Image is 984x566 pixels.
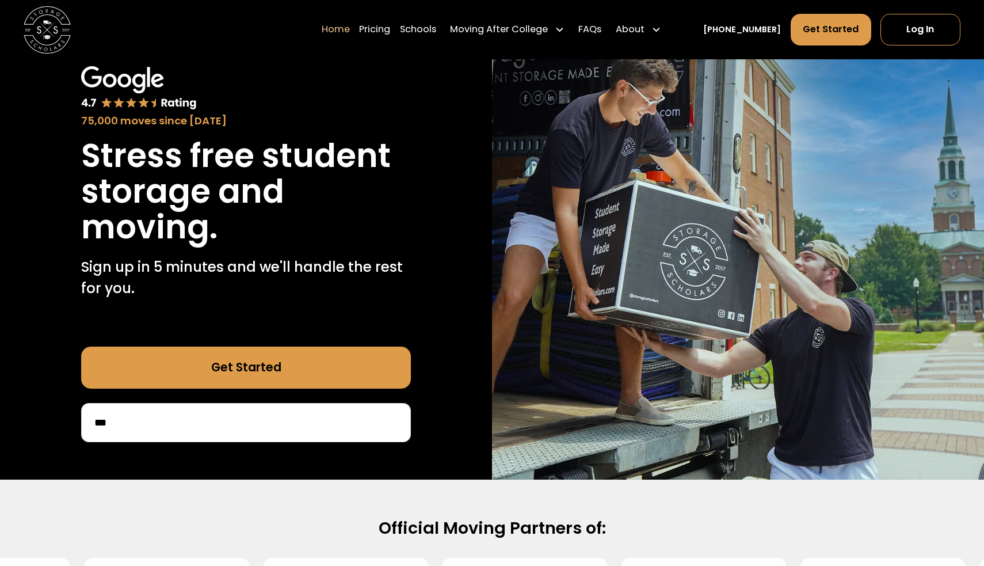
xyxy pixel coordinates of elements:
[81,257,411,299] p: Sign up in 5 minutes and we'll handle the rest for you.
[450,22,548,37] div: Moving After College
[81,347,411,389] a: Get Started
[81,138,411,245] h1: Stress free student storage and moving.
[445,13,569,46] div: Moving After College
[24,6,71,53] a: home
[400,13,436,46] a: Schools
[611,13,666,46] div: About
[791,14,871,45] a: Get Started
[880,14,960,45] a: Log In
[24,6,71,53] img: Storage Scholars main logo
[578,13,601,46] a: FAQs
[81,113,411,129] div: 75,000 moves since [DATE]
[81,66,197,111] img: Google 4.7 star rating
[492,29,984,480] img: Storage Scholars makes moving and storage easy.
[115,518,869,539] h2: Official Moving Partners of:
[703,23,781,35] a: [PHONE_NUMBER]
[359,13,390,46] a: Pricing
[616,22,644,37] div: About
[322,13,350,46] a: Home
